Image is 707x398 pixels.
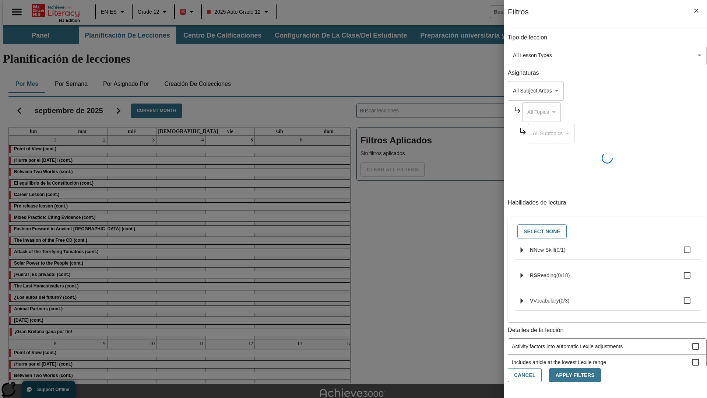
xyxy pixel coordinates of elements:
span: Reading [537,272,556,278]
span: Activity factors into automatic Lexile adjustments [512,343,692,350]
h1: Filtros [508,7,529,28]
div: Seleccione una Asignatura [508,81,564,101]
button: Apply Filters [549,368,601,383]
div: Includes article at the lowest Lexile range [508,355,706,370]
span: Includes article at the lowest Lexile range [512,359,692,366]
div: Seleccione habilidades [514,223,701,241]
span: 0 estándares seleccionados/18 estándares en grupo [556,272,570,278]
button: Select None [517,224,567,239]
p: Tipo de leccion [508,34,707,42]
span: Vocabulary [533,298,559,304]
span: N [530,247,534,253]
p: Habilidades de lectura [508,199,707,207]
p: Asignaturas [508,69,707,77]
span: New Skill [534,247,555,253]
span: RS [530,272,537,278]
button: Cancel [508,368,542,383]
p: Detalles de la lección [508,326,707,335]
div: Seleccione una Asignatura [522,102,561,122]
button: Cerrar los filtros del Menú lateral [689,3,704,18]
div: Seleccione un tipo de lección [508,46,707,65]
div: Seleccione una Asignatura [528,124,574,143]
span: 0 estándares seleccionados/1 estándares en grupo [555,247,566,253]
div: Activity factors into automatic Lexile adjustments [508,339,706,355]
ul: Seleccione habilidades [515,240,701,317]
span: V [530,298,533,304]
span: 0 estándares seleccionados/3 estándares en grupo [559,298,570,304]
